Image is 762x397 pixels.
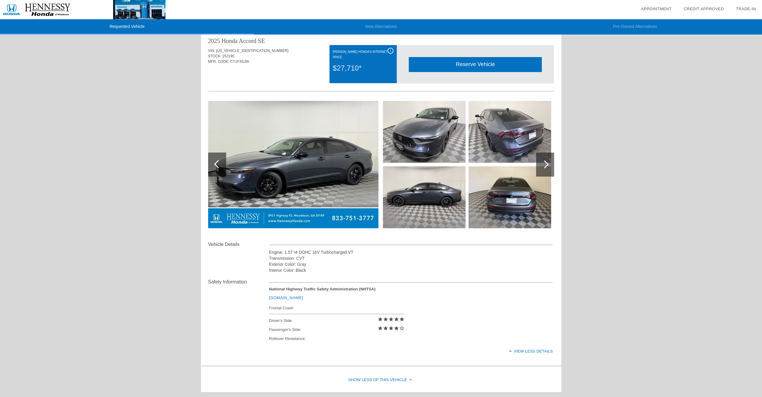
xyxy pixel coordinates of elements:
span: MFR. CODE: [208,59,229,64]
div: SE [258,37,265,45]
div: Transmission: CVT [269,255,553,261]
img: 0a7bb2c3-dafe-41f5-a39c-3a0ad178fd30.jpeg [383,101,466,163]
i: star [399,317,405,322]
div: View less details [269,344,553,359]
div: Engine: 1.5T I4 DOHC 16V Turbocharged VT [269,249,553,255]
span: STOCK: [208,54,221,58]
img: ce13784a-39a1-47bf-989e-d6e9e60be1c1.jpeg [469,166,551,228]
div: Quoted on [DATE] 6:26:27 PM [208,73,554,83]
img: 0e4b0707-1315-4cd5-bf10-81a137b26faa.jpeg [383,166,466,228]
li: Pre-Owned Alternatives [508,19,762,35]
div: Safety Information [208,278,269,286]
img: cac9ec27-8ccf-47b3-9ac3-a4a8892b12df.jpeg [469,101,551,163]
div: Exterior Color: Gray [269,261,553,267]
div: Show Less of this Vehicle [201,368,561,392]
span: i [390,49,391,53]
div: 2025 Honda Accord [208,37,257,45]
a: [DOMAIN_NAME] [269,295,303,300]
div: Interior Color: Black [269,267,553,273]
i: star [383,326,388,331]
i: star [378,326,383,331]
a: Credit Approved [684,7,724,11]
img: 8d104b44-e920-4d60-9dae-11e02b08b974.jpg [208,101,378,228]
div: Vehicle Details [208,241,269,248]
span: 252195 [222,54,234,58]
strong: National Highway Traffic Safety Administration (NHTSA) [269,287,375,291]
i: star [394,317,399,322]
span: VIN: [208,49,215,53]
i: star [388,317,394,322]
a: Appointment [641,7,672,11]
div: Passenger's Side: [269,325,405,334]
div: Rollover Resistance: [269,334,405,343]
div: Frontal Crash [269,304,405,312]
i: star [378,317,383,322]
i: star [388,326,394,331]
i: star_border [399,326,405,331]
a: Trade-In [736,7,756,11]
span: [US_VEHICLE_IDENTIFICATION_NUMBER] [216,49,288,53]
i: star [383,317,388,322]
span: CY1F4SJW [230,59,249,64]
div: Driver's Side: [269,316,405,325]
div: Reserve Vehicle [409,57,542,72]
i: star [394,326,399,331]
font: [PERSON_NAME] Honda's Internet Price: [333,50,387,59]
div: $27,710* [333,60,393,76]
li: New Alternatives [254,19,508,35]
